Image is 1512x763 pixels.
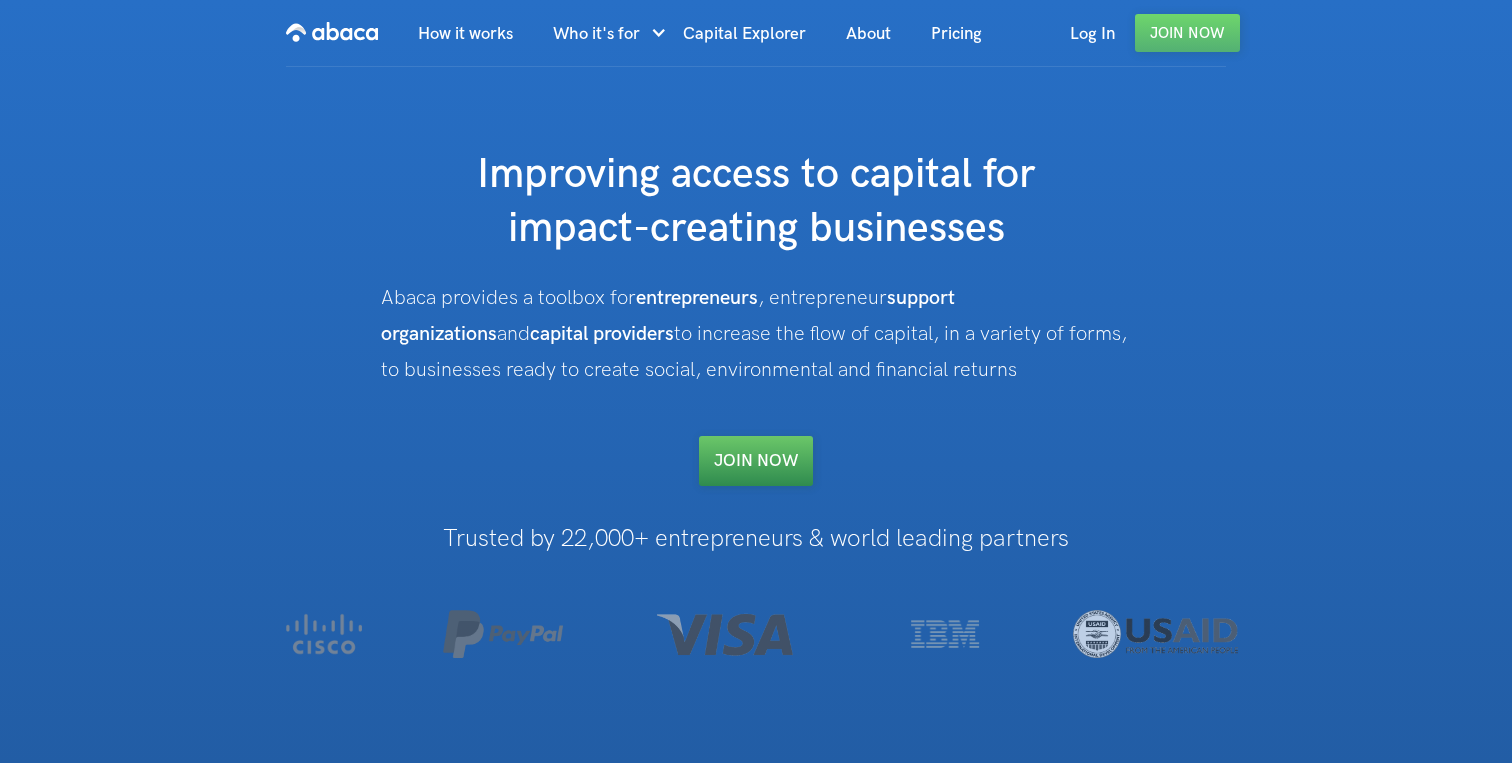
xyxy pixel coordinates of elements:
a: Join Now [1135,14,1240,52]
h1: Trusted by 22,000+ entrepreneurs & world leading partners [227,526,1285,552]
div: Abaca provides a toolbox for , entrepreneur and to increase the flow of capital, in a variety of ... [381,280,1131,388]
h1: Improving access to capital for impact-creating businesses [356,148,1156,256]
img: Abaca logo [286,16,378,48]
strong: entrepreneurs [636,286,758,310]
strong: capital providers [530,322,674,346]
a: Join NOW [699,436,813,486]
